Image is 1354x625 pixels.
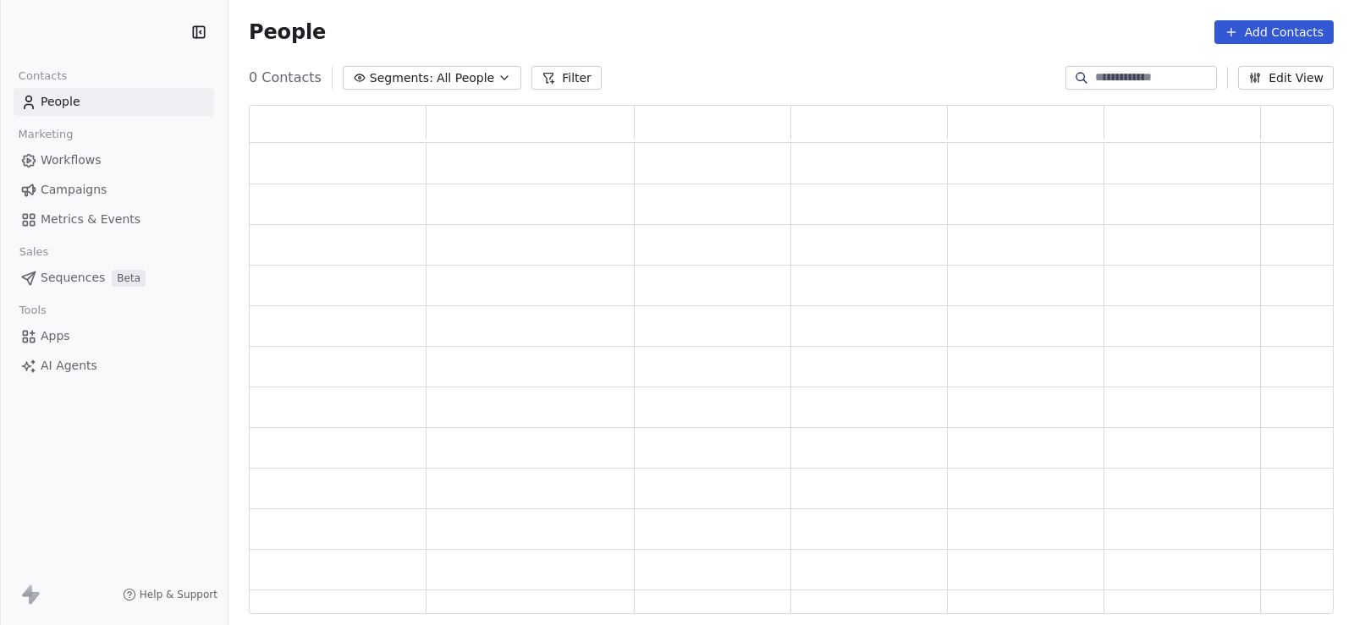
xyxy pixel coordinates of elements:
[531,66,602,90] button: Filter
[14,264,214,292] a: SequencesBeta
[437,69,494,87] span: All People
[41,357,97,375] span: AI Agents
[14,88,214,116] a: People
[14,176,214,204] a: Campaigns
[11,63,74,89] span: Contacts
[249,19,326,45] span: People
[1238,66,1334,90] button: Edit View
[12,298,53,323] span: Tools
[370,69,433,87] span: Segments:
[14,206,214,233] a: Metrics & Events
[11,122,80,147] span: Marketing
[41,93,80,111] span: People
[123,588,217,601] a: Help & Support
[41,181,107,199] span: Campaigns
[112,270,146,287] span: Beta
[41,327,70,345] span: Apps
[41,151,102,169] span: Workflows
[14,146,214,174] a: Workflows
[1214,20,1334,44] button: Add Contacts
[140,588,217,601] span: Help & Support
[14,352,214,380] a: AI Agents
[41,269,105,287] span: Sequences
[249,68,322,88] span: 0 Contacts
[14,322,214,350] a: Apps
[41,211,140,228] span: Metrics & Events
[12,239,56,265] span: Sales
